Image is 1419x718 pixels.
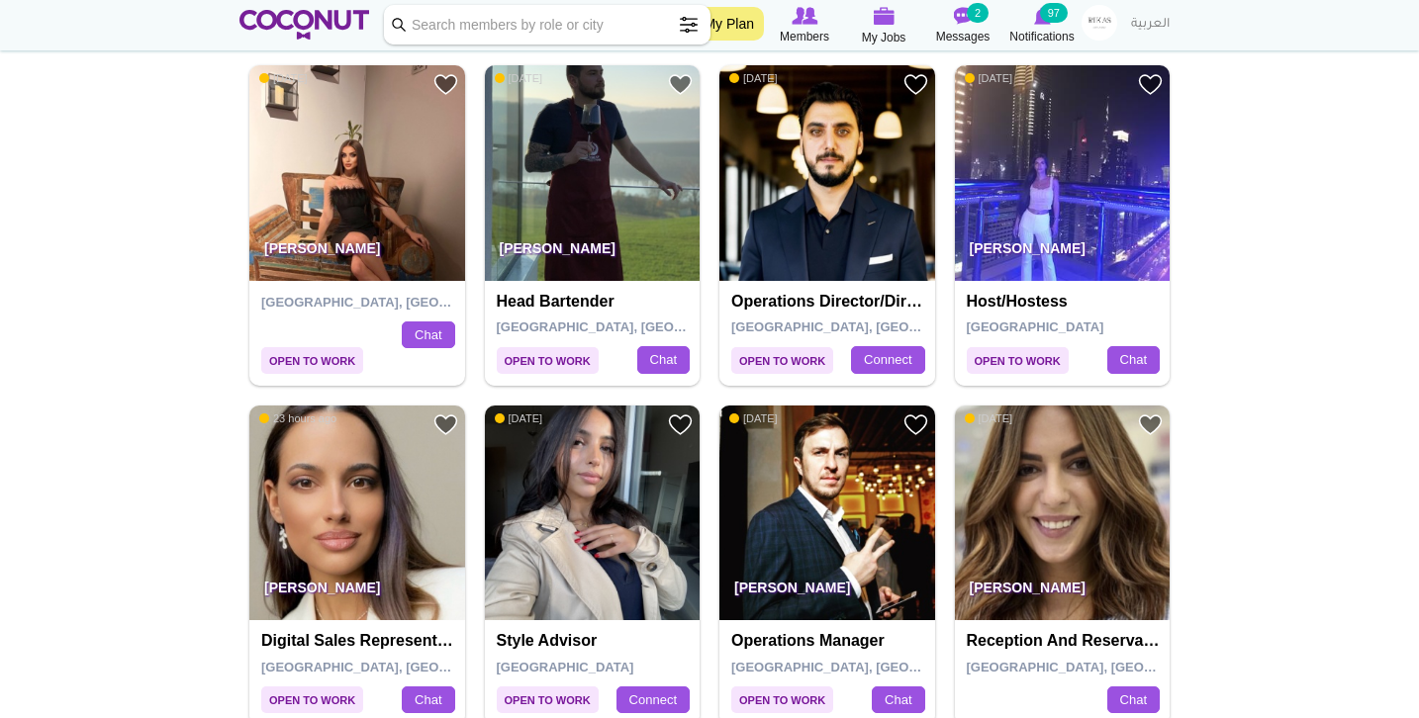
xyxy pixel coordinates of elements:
[249,225,465,281] p: [PERSON_NAME]
[261,660,543,674] span: [GEOGRAPHIC_DATA], [GEOGRAPHIC_DATA]
[731,319,1013,334] span: [GEOGRAPHIC_DATA], [GEOGRAPHIC_DATA]
[1107,346,1160,374] a: Chat
[903,72,928,97] a: Add to Favourites
[765,5,844,46] a: Browse Members Members
[497,686,599,713] span: Open to Work
[384,5,710,45] input: Search members by role or city
[719,565,935,620] p: [PERSON_NAME]
[239,10,369,40] img: Home
[402,321,454,349] a: Chat
[495,411,543,425] span: [DATE]
[955,565,1171,620] p: [PERSON_NAME]
[965,411,1013,425] span: [DATE]
[873,7,895,25] img: My Jobs
[402,686,454,714] a: Chat
[729,411,778,425] span: [DATE]
[872,686,924,714] a: Chat
[731,686,833,713] span: Open to Work
[967,319,1104,334] span: [GEOGRAPHIC_DATA]
[261,632,458,650] h4: Digital Sales Representative
[259,71,308,85] span: [DATE]
[249,565,465,620] p: [PERSON_NAME]
[731,632,928,650] h4: Operations manager
[616,686,690,714] a: Connect
[485,225,701,281] p: [PERSON_NAME]
[668,412,693,437] a: Add to Favourites
[967,3,989,23] small: 2
[261,686,363,713] span: Open to Work
[955,225,1171,281] p: [PERSON_NAME]
[497,347,599,374] span: Open to Work
[495,71,543,85] span: [DATE]
[965,71,1013,85] span: [DATE]
[851,346,924,374] a: Connect
[637,346,690,374] a: Chat
[1138,412,1163,437] a: Add to Favourites
[1040,3,1068,23] small: 97
[731,293,928,311] h4: Operations Director/Director of F&B
[967,660,1249,674] span: [GEOGRAPHIC_DATA], [GEOGRAPHIC_DATA]
[1107,686,1160,714] a: Chat
[1121,5,1180,45] a: العربية
[261,347,363,374] span: Open to Work
[261,295,543,310] span: [GEOGRAPHIC_DATA], [GEOGRAPHIC_DATA]
[780,27,829,46] span: Members
[497,660,634,674] span: [GEOGRAPHIC_DATA]
[731,347,833,374] span: Open to Work
[433,72,458,97] a: Add to Favourites
[792,7,817,25] img: Browse Members
[1138,72,1163,97] a: Add to Favourites
[497,319,779,334] span: [GEOGRAPHIC_DATA], [GEOGRAPHIC_DATA]
[967,347,1069,374] span: Open to Work
[259,411,336,425] span: 23 hours ago
[903,412,928,437] a: Add to Favourites
[844,5,923,47] a: My Jobs My Jobs
[497,632,694,650] h4: Style Advisor
[936,27,991,46] span: Messages
[967,632,1164,650] h4: reception and reservations manager
[862,28,906,47] span: My Jobs
[729,71,778,85] span: [DATE]
[433,412,458,437] a: Add to Favourites
[953,7,973,25] img: Messages
[668,72,693,97] a: Add to Favourites
[967,293,1164,311] h4: Host/Hostess
[1034,7,1051,25] img: Notifications
[1002,5,1082,46] a: Notifications Notifications 97
[1009,27,1074,46] span: Notifications
[694,7,764,41] a: My Plan
[923,5,1002,46] a: Messages Messages 2
[497,293,694,311] h4: Head Bartender
[731,660,1013,674] span: [GEOGRAPHIC_DATA], [GEOGRAPHIC_DATA]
